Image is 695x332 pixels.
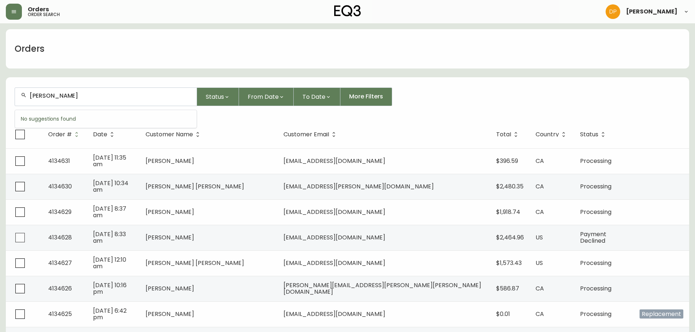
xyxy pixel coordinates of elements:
span: CA [536,310,544,318]
span: Order # [48,131,81,138]
span: Processing [580,208,611,216]
span: [DATE] 8:37 am [93,204,126,219]
span: [EMAIL_ADDRESS][DOMAIN_NAME] [283,208,385,216]
button: From Date [239,87,294,106]
span: [PERSON_NAME] [PERSON_NAME] [146,182,244,191]
span: Customer Email [283,131,339,138]
span: [DATE] 8:33 am [93,230,126,245]
button: More Filters [340,87,392,106]
span: CA [536,208,544,216]
span: [EMAIL_ADDRESS][PERSON_NAME][DOMAIN_NAME] [283,182,434,191]
span: $586.87 [496,284,519,293]
span: Customer Name [146,131,202,138]
span: [PERSON_NAME] [146,284,194,293]
span: [PERSON_NAME] [146,157,194,165]
span: Payment Declined [580,230,606,245]
input: Search [30,92,191,99]
span: Country [536,131,568,138]
span: Processing [580,182,611,191]
span: Order # [48,132,72,137]
span: Orders [28,7,49,12]
span: Date [93,131,117,138]
span: 4134626 [48,284,72,293]
span: [PERSON_NAME] [PERSON_NAME] [146,259,244,267]
h1: Orders [15,43,45,55]
span: $396.59 [496,157,518,165]
span: Total [496,131,521,138]
span: [EMAIL_ADDRESS][DOMAIN_NAME] [283,233,385,242]
span: CA [536,284,544,293]
span: Date [93,132,107,137]
span: $2,480.35 [496,182,524,191]
span: Status [580,131,608,138]
span: [PERSON_NAME] [626,9,677,15]
span: [DATE] 12:10 am [93,255,126,270]
span: [PERSON_NAME][EMAIL_ADDRESS][PERSON_NAME][PERSON_NAME][DOMAIN_NAME] [283,281,481,296]
span: More Filters [349,93,383,101]
button: Status [197,87,239,106]
span: Customer Name [146,132,193,137]
span: To Date [302,92,325,101]
span: [DATE] 11:35 am [93,153,126,168]
span: Status [206,92,224,101]
h5: order search [28,12,60,17]
span: From Date [248,92,279,101]
span: [PERSON_NAME] [146,310,194,318]
span: [DATE] 10:16 pm [93,281,127,296]
span: $1,573.43 [496,259,522,267]
span: Processing [580,310,611,318]
span: Total [496,132,511,137]
span: Processing [580,259,611,267]
img: b0154ba12ae69382d64d2f3159806b19 [606,4,620,19]
span: Customer Email [283,132,329,137]
span: Country [536,132,559,137]
span: $1,918.74 [496,208,520,216]
span: CA [536,157,544,165]
span: [EMAIL_ADDRESS][DOMAIN_NAME] [283,157,385,165]
span: [DATE] 10:34 am [93,179,128,194]
span: [DATE] 6:42 pm [93,306,127,321]
div: No suggestions found [15,110,197,128]
img: logo [334,5,361,17]
span: [EMAIL_ADDRESS][DOMAIN_NAME] [283,259,385,267]
span: 4134628 [48,233,72,242]
span: [PERSON_NAME] [146,233,194,242]
span: Processing [580,157,611,165]
span: [EMAIL_ADDRESS][DOMAIN_NAME] [283,310,385,318]
span: $0.01 [496,310,510,318]
span: Status [580,132,598,137]
button: To Date [294,87,340,106]
span: US [536,259,543,267]
span: Processing [580,284,611,293]
span: 4134629 [48,208,72,216]
span: Replacement [640,309,683,319]
span: $2,464.96 [496,233,524,242]
span: 4134627 [48,259,72,267]
span: CA [536,182,544,191]
span: 4134630 [48,182,72,191]
span: US [536,233,543,242]
span: 4134625 [48,310,72,318]
span: [PERSON_NAME] [146,208,194,216]
span: 4134631 [48,157,70,165]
